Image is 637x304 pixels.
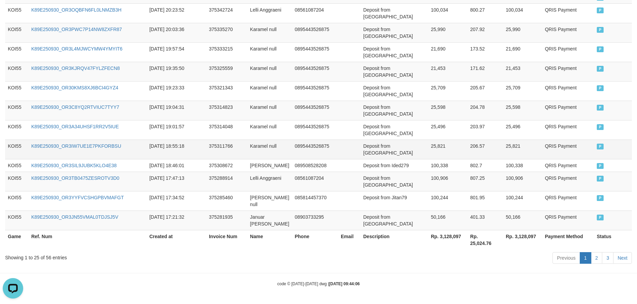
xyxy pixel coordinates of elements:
[542,191,594,211] td: QRIS Payment
[147,172,206,191] td: [DATE] 17:47:13
[206,42,247,62] td: 375333215
[31,27,122,32] a: K89E250930_OR3PWC7P14NW8ZXFR87
[5,172,29,191] td: KOI55
[292,140,338,159] td: 0895443526875
[552,252,580,264] a: Previous
[597,8,604,13] span: PAID
[5,191,29,211] td: KOI55
[361,120,428,140] td: Deposit from [GEOGRAPHIC_DATA]
[503,23,542,42] td: 25,990
[503,101,542,120] td: 25,598
[542,159,594,172] td: QRIS Payment
[206,159,247,172] td: 375308672
[147,23,206,42] td: [DATE] 20:03:36
[147,120,206,140] td: [DATE] 19:01:57
[147,101,206,120] td: [DATE] 19:04:31
[292,101,338,120] td: 0895443526875
[31,7,122,13] a: K89E250930_OR3OQBFN6FL0LNMZB3H
[428,42,467,62] td: 21,690
[292,230,338,249] th: Phone
[428,120,467,140] td: 25,496
[428,140,467,159] td: 25,821
[597,46,604,52] span: PAID
[5,81,29,101] td: KOI55
[503,3,542,23] td: 100,034
[206,191,247,211] td: 375285460
[206,23,247,42] td: 375335270
[503,191,542,211] td: 100,244
[329,281,360,286] strong: [DATE] 09:44:06
[361,101,428,120] td: Deposit from [GEOGRAPHIC_DATA]
[3,3,23,23] button: Open LiveChat chat widget
[597,124,604,130] span: PAID
[468,81,503,101] td: 205.67
[247,81,292,101] td: Karamel null
[31,85,118,90] a: K89E250930_OR30KMS8XJ6BCI4GYZ4
[468,3,503,23] td: 800.27
[247,120,292,140] td: Karamel null
[361,23,428,42] td: Deposit from [GEOGRAPHIC_DATA]
[468,230,503,249] th: Rp. 25,024.76
[338,230,361,249] th: Email
[503,172,542,191] td: 100,906
[613,252,632,264] a: Next
[361,140,428,159] td: Deposit from [GEOGRAPHIC_DATA]
[542,101,594,120] td: QRIS Payment
[503,211,542,230] td: 50,166
[247,230,292,249] th: Name
[503,120,542,140] td: 25,496
[5,101,29,120] td: KOI55
[31,124,119,129] a: K89E250930_OR3A34UHSF1RR2V5IUE
[206,140,247,159] td: 375311766
[597,27,604,33] span: PAID
[428,230,467,249] th: Rp. 3,128,097
[542,211,594,230] td: QRIS Payment
[31,66,120,71] a: K89E250930_OR3KJRQV47FYLZFECN8
[206,172,247,191] td: 375288914
[31,175,119,181] a: K89E250930_OR3TB0475ZESROTV3D0
[247,191,292,211] td: [PERSON_NAME] null
[147,81,206,101] td: [DATE] 19:23:33
[31,46,123,52] a: K89E250930_OR3L4MJWCYMW4YMYIT6
[292,159,338,172] td: 089508528208
[147,42,206,62] td: [DATE] 19:57:54
[292,191,338,211] td: 085814457370
[468,191,503,211] td: 801.95
[468,211,503,230] td: 401.33
[206,3,247,23] td: 375342724
[428,172,467,191] td: 100,906
[468,172,503,191] td: 807.25
[5,211,29,230] td: KOI55
[361,211,428,230] td: Deposit from [GEOGRAPHIC_DATA]
[361,42,428,62] td: Deposit from [GEOGRAPHIC_DATA]
[247,101,292,120] td: Karamel null
[292,23,338,42] td: 0895443526875
[503,140,542,159] td: 25,821
[468,101,503,120] td: 204.78
[292,120,338,140] td: 0895443526875
[361,3,428,23] td: Deposit from [GEOGRAPHIC_DATA]
[206,81,247,101] td: 375321343
[147,159,206,172] td: [DATE] 18:46:01
[206,62,247,81] td: 375325559
[361,230,428,249] th: Description
[542,3,594,23] td: QRIS Payment
[292,211,338,230] td: 08903733295
[5,251,260,261] div: Showing 1 to 25 of 56 entries
[247,3,292,23] td: Lelli Anggraeni
[147,230,206,249] th: Created at
[247,140,292,159] td: Karamel null
[206,211,247,230] td: 375281935
[5,230,29,249] th: Game
[247,172,292,191] td: Lelli Anggraeni
[247,159,292,172] td: [PERSON_NAME]
[597,105,604,111] span: PAID
[147,211,206,230] td: [DATE] 17:21:32
[277,281,360,286] small: code © [DATE]-[DATE] dwg |
[597,85,604,91] span: PAID
[428,101,467,120] td: 25,598
[361,159,428,172] td: Deposit from Ided279
[468,42,503,62] td: 173.52
[247,211,292,230] td: Januar [PERSON_NAME]
[503,159,542,172] td: 100,338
